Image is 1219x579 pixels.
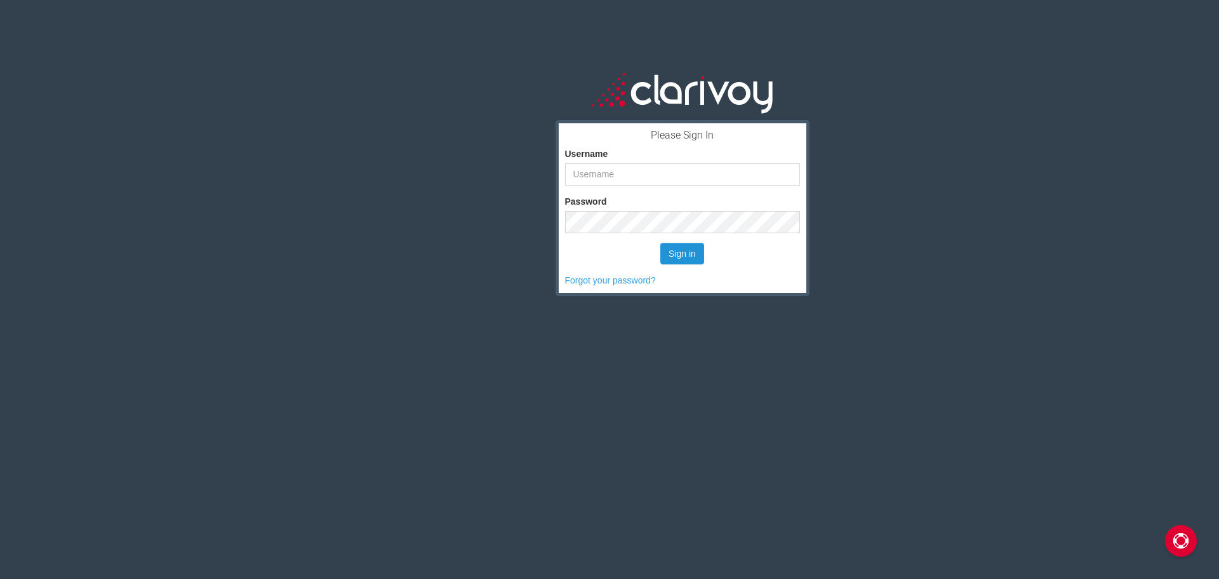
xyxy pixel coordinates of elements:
img: clarivoy_whitetext_transbg.svg [592,70,773,115]
label: Username [565,147,608,160]
label: Password [565,195,607,208]
a: Forgot your password? [565,275,656,285]
h3: Please Sign In [565,130,800,141]
input: Username [565,163,800,186]
button: Sign in [660,243,704,264]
